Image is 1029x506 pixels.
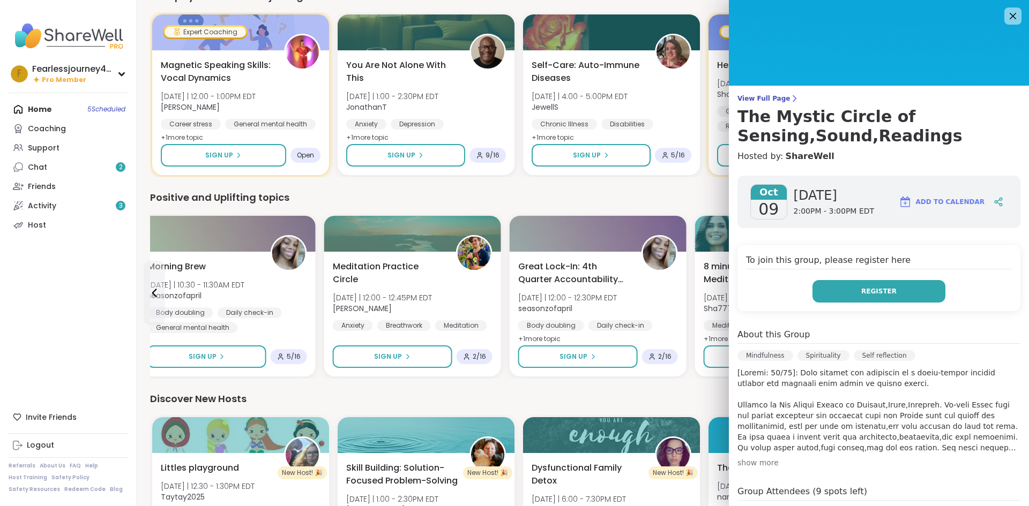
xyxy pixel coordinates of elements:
[648,466,698,479] div: New Host! 🎉
[272,237,305,270] img: seasonzofapril
[9,215,128,235] a: Host
[9,462,35,470] a: Referrals
[42,75,86,85] span: Pro Member
[717,144,842,167] button: Sign Up
[161,119,221,130] div: Career stress
[9,138,128,157] a: Support
[9,436,128,455] a: Logout
[225,119,316,130] div: General mental health
[737,328,810,341] h4: About this Group
[165,27,246,37] div: Expert Coaching
[737,107,1020,146] h3: The Mystic Circle of Sensing,Sound,Readings
[643,237,676,270] img: seasonzofapril
[717,462,786,474] span: The Brain Game
[161,492,205,502] b: Taytay2025
[333,292,432,303] span: [DATE] | 12:00 - 12:45PM EDT
[9,196,128,215] a: Activity3
[737,150,1020,163] h4: Hosted by:
[346,462,458,487] span: Skill Building: Solution-Focused Problem-Solving
[218,307,282,318] div: Daily check-in
[333,320,373,331] div: Anxiety
[717,121,808,132] div: Relationship struggles
[704,303,732,314] b: Sha777
[147,280,244,290] span: [DATE] | 10:30 - 11:30AM EDT
[28,162,47,173] div: Chat
[147,307,213,318] div: Body doubling
[205,150,233,160] span: Sign Up
[518,320,584,331] div: Body doubling
[471,35,504,69] img: JonathanT
[473,352,486,361] span: 2 / 16
[532,59,643,85] span: Self-Care: Auto-Immune Diseases
[147,260,206,273] span: Morning Brew
[737,485,1020,501] h4: Group Attendees (9 spots left)
[717,78,812,89] span: [DATE] | 5:30 - 6:30PM EDT
[28,124,66,134] div: Coaching
[147,290,202,301] b: seasonzofapril
[532,102,558,112] b: JewellS
[812,280,945,303] button: Register
[721,27,802,37] div: Expert Coaching
[785,150,834,163] a: ShareWell
[657,438,690,471] img: WendyPalePetalBloom
[161,91,256,102] span: [DATE] | 12:00 - 1:00PM EDT
[532,119,597,130] div: Chronic Illness
[518,303,572,314] b: seasonzofapril
[85,462,98,470] a: Help
[64,486,106,493] a: Redeem Code
[161,102,220,112] b: [PERSON_NAME]
[794,187,875,204] span: [DATE]
[287,352,301,361] span: 5 / 16
[27,440,54,451] div: Logout
[333,303,392,314] b: [PERSON_NAME]
[794,206,875,217] span: 2:00PM - 3:00PM EDT
[518,345,638,368] button: Sign Up
[32,63,113,75] div: Fearlessjourney4love
[737,457,1020,468] div: show more
[704,260,815,286] span: 8 minute Heart Align Meditation
[737,94,1020,146] a: View Full PageThe Mystic Circle of Sensing,Sound,Readings
[486,151,499,160] span: 9 / 16
[161,144,286,167] button: Sign Up
[717,89,747,100] b: Shawnti
[9,474,47,481] a: Host Training
[28,220,46,231] div: Host
[286,438,319,471] img: Taytay2025
[189,352,217,361] span: Sign Up
[573,150,601,160] span: Sign Up
[119,201,123,210] span: 3
[346,119,386,130] div: Anxiety
[333,260,444,286] span: Meditation Practice Circle
[518,292,617,303] span: [DATE] | 12:00 - 12:30PM EDT
[717,481,812,492] span: [DATE] | 8:30 - 9:30PM EDT
[147,322,238,333] div: General mental health
[374,352,402,361] span: Sign Up
[286,35,319,69] img: Lisa_LaCroix
[463,466,512,479] div: New Host! 🎉
[746,254,1012,269] h4: To join this group, please register here
[658,352,672,361] span: 2 / 16
[28,182,56,192] div: Friends
[387,150,415,160] span: Sign Up
[297,151,314,160] span: Open
[9,407,128,427] div: Invite Friends
[916,197,985,207] span: Add to Calendar
[119,163,123,172] span: 2
[9,486,60,493] a: Safety Resources
[161,59,272,85] span: Magnetic Speaking Skills: Vocal Dynamics
[588,320,653,331] div: Daily check-in
[737,367,1020,453] p: [Loremi: 50/75]: Dolo sitamet con adipiscin el s doeiu-tempor incidid utlabor etd magnaali enim a...
[751,185,787,200] span: Oct
[797,350,849,361] div: Spirituality
[346,494,438,504] span: [DATE] | 1:00 - 2:30PM EDT
[278,466,327,479] div: New Host! 🎉
[150,190,1016,205] div: Positive and Uplifting topics
[518,260,630,286] span: Great Lock-In: 4th Quarter Accountability Partner
[894,189,989,215] button: Add to Calendar
[532,462,643,487] span: Dysfunctional Family Detox
[717,59,798,72] span: Healing in the Dark
[147,345,266,368] button: Sign Up
[346,144,465,167] button: Sign Up
[391,119,444,130] div: Depression
[737,94,1020,103] span: View Full Page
